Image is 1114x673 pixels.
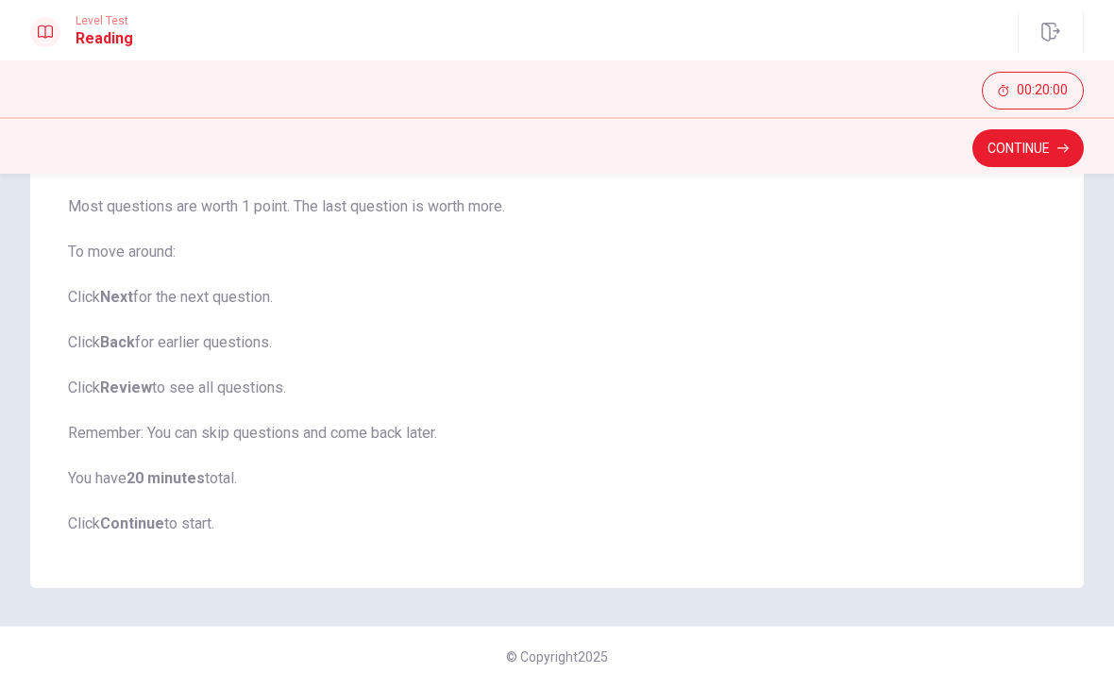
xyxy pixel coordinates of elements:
[100,333,135,351] b: Back
[972,129,1084,167] button: Continue
[100,514,164,532] b: Continue
[100,288,133,306] b: Next
[100,379,152,396] b: Review
[68,105,1046,535] span: You will read . You have to read and answer questions. Most questions are worth 1 point. The last...
[127,469,205,487] b: 20 minutes
[506,649,608,665] span: © Copyright 2025
[76,27,133,50] h1: Reading
[1017,83,1068,98] span: 00:20:00
[982,72,1084,109] button: 00:20:00
[76,14,133,27] span: Level Test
